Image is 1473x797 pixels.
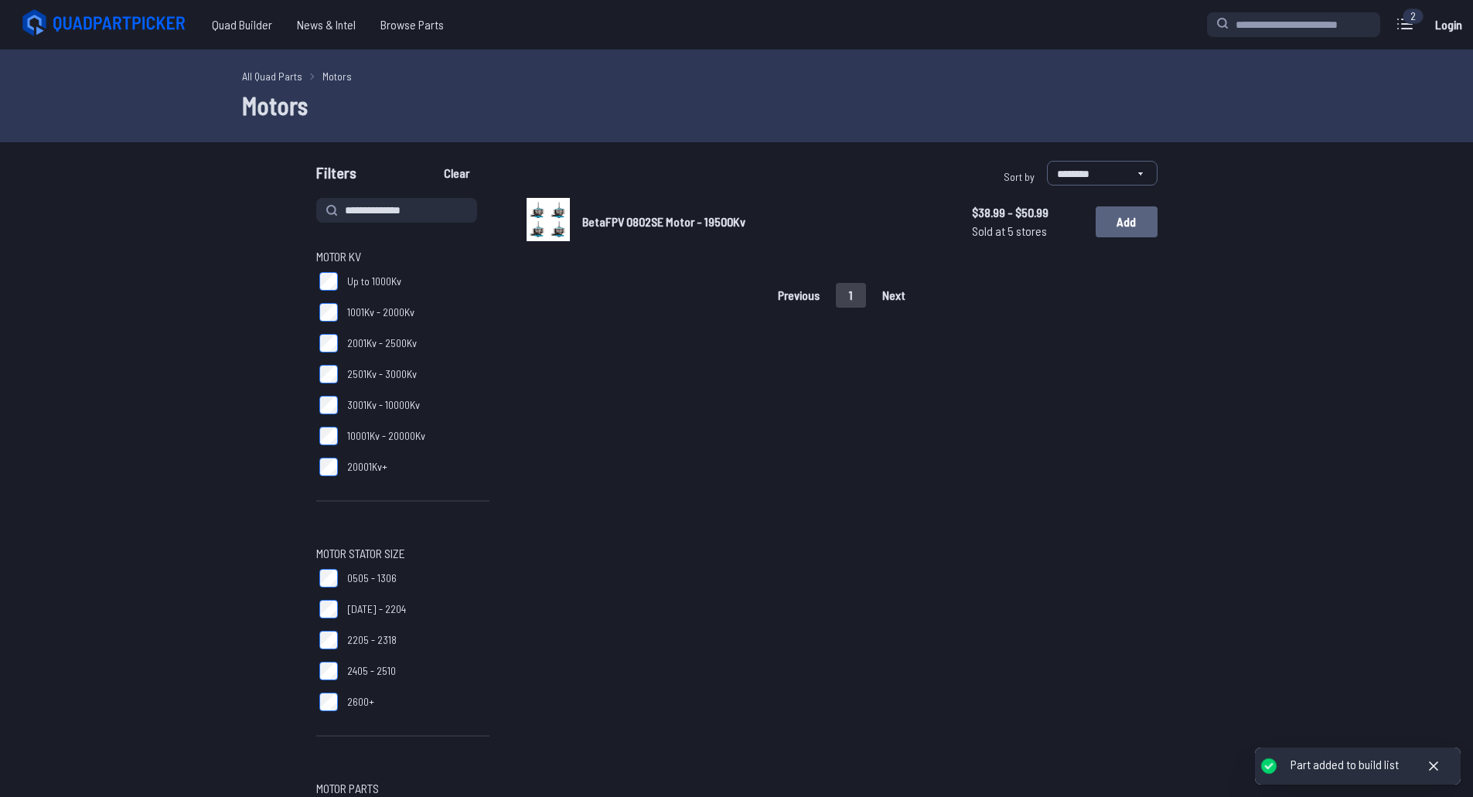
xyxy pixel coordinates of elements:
[347,694,374,710] span: 2600+
[1096,206,1158,237] button: Add
[347,601,406,617] span: [DATE] - 2204
[242,68,302,84] a: All Quad Parts
[322,68,352,84] a: Motors
[319,272,338,291] input: Up to 1000Kv
[347,571,397,586] span: 0505 - 1306
[316,161,356,192] span: Filters
[836,283,866,308] button: 1
[319,662,338,680] input: 2405 - 2510
[1430,9,1467,40] a: Login
[316,544,405,563] span: Motor Stator Size
[347,397,420,413] span: 3001Kv - 10000Kv
[1403,9,1424,24] div: 2
[319,600,338,618] input: [DATE] - 2204
[347,632,397,648] span: 2205 - 2318
[347,335,417,351] span: 2001Kv - 2500Kv
[319,569,338,588] input: 0505 - 1306
[582,214,745,229] span: BetaFPV 0802SE Motor - 19500Kv
[347,366,417,382] span: 2501Kv - 3000Kv
[368,9,456,40] a: Browse Parts
[319,458,338,476] input: 20001Kv+
[347,305,414,320] span: 1001Kv - 2000Kv
[972,222,1083,240] span: Sold at 5 stores
[347,663,396,679] span: 2405 - 2510
[242,87,1232,124] h1: Motors
[319,396,338,414] input: 3001Kv - 10000Kv
[319,334,338,353] input: 2001Kv - 2500Kv
[347,274,401,289] span: Up to 1000Kv
[1291,757,1399,773] div: Part added to build list
[319,693,338,711] input: 2600+
[972,203,1083,222] span: $38.99 - $50.99
[319,303,338,322] input: 1001Kv - 2000Kv
[1004,170,1035,183] span: Sort by
[582,213,947,231] a: BetaFPV 0802SE Motor - 19500Kv
[1047,161,1158,186] select: Sort by
[285,9,368,40] a: News & Intel
[347,428,425,444] span: 10001Kv - 20000Kv
[431,161,482,186] button: Clear
[199,9,285,40] a: Quad Builder
[527,198,570,241] img: image
[527,198,570,246] a: image
[347,459,387,475] span: 20001Kv+
[319,427,338,445] input: 10001Kv - 20000Kv
[319,631,338,649] input: 2205 - 2318
[316,247,361,266] span: Motor KV
[319,365,338,383] input: 2501Kv - 3000Kv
